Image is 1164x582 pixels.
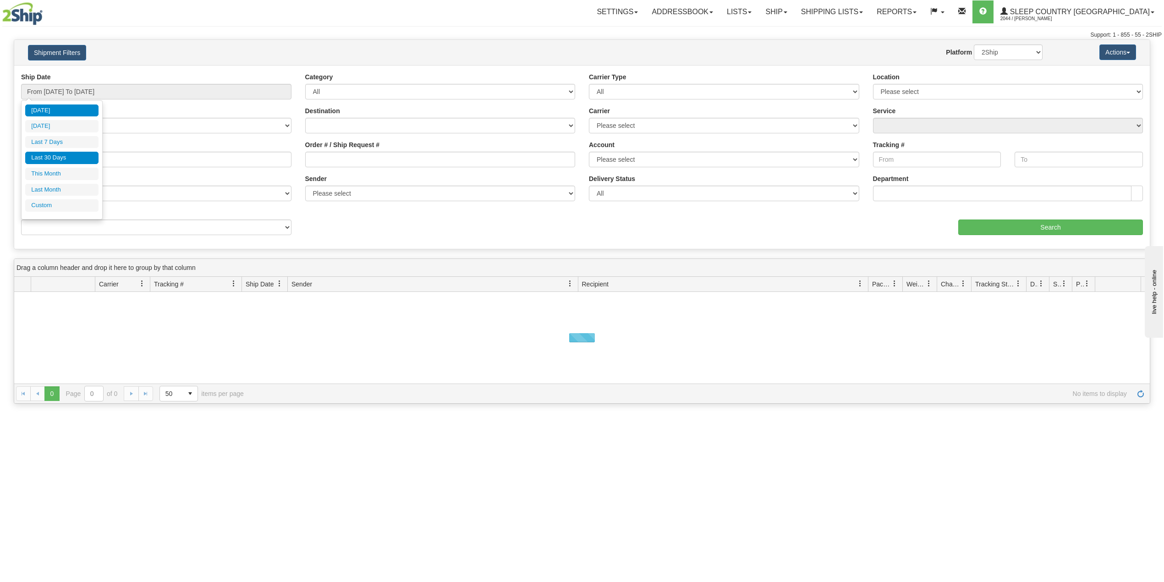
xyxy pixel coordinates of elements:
[758,0,794,23] a: Ship
[25,152,99,164] li: Last 30 Days
[1030,280,1038,289] span: Delivery Status
[562,276,578,291] a: Sender filter column settings
[257,390,1127,397] span: No items to display
[873,106,896,115] label: Service
[272,276,287,291] a: Ship Date filter column settings
[183,386,198,401] span: select
[590,0,645,23] a: Settings
[305,106,340,115] label: Destination
[906,280,926,289] span: Weight
[1143,244,1163,338] iframe: chat widget
[975,280,1015,289] span: Tracking Status
[21,72,51,82] label: Ship Date
[870,0,923,23] a: Reports
[872,280,891,289] span: Packages
[165,389,177,398] span: 50
[1008,8,1150,16] span: Sleep Country [GEOGRAPHIC_DATA]
[1053,280,1061,289] span: Shipment Issues
[1033,276,1049,291] a: Delivery Status filter column settings
[720,0,758,23] a: Lists
[1133,386,1148,401] a: Refresh
[2,31,1162,39] div: Support: 1 - 855 - 55 - 2SHIP
[159,386,198,401] span: Page sizes drop down
[1076,280,1084,289] span: Pickup Status
[589,174,635,183] label: Delivery Status
[582,280,609,289] span: Recipient
[1056,276,1072,291] a: Shipment Issues filter column settings
[305,174,327,183] label: Sender
[645,0,720,23] a: Addressbook
[25,168,99,180] li: This Month
[873,140,905,149] label: Tracking #
[2,2,43,25] img: logo2044.jpg
[941,280,960,289] span: Charge
[134,276,150,291] a: Carrier filter column settings
[1015,152,1143,167] input: To
[28,45,86,60] button: Shipment Filters
[25,184,99,196] li: Last Month
[958,220,1143,235] input: Search
[291,280,312,289] span: Sender
[1099,44,1136,60] button: Actions
[99,280,119,289] span: Carrier
[1079,276,1095,291] a: Pickup Status filter column settings
[1000,14,1069,23] span: 2044 / [PERSON_NAME]
[25,199,99,212] li: Custom
[159,386,244,401] span: items per page
[873,152,1001,167] input: From
[852,276,868,291] a: Recipient filter column settings
[1010,276,1026,291] a: Tracking Status filter column settings
[921,276,937,291] a: Weight filter column settings
[873,174,909,183] label: Department
[44,386,59,401] span: Page 0
[154,280,184,289] span: Tracking #
[305,72,333,82] label: Category
[7,8,85,15] div: live help - online
[25,104,99,117] li: [DATE]
[589,140,615,149] label: Account
[994,0,1161,23] a: Sleep Country [GEOGRAPHIC_DATA] 2044 / [PERSON_NAME]
[226,276,242,291] a: Tracking # filter column settings
[873,72,900,82] label: Location
[794,0,870,23] a: Shipping lists
[246,280,274,289] span: Ship Date
[25,136,99,148] li: Last 7 Days
[589,72,626,82] label: Carrier Type
[589,106,610,115] label: Carrier
[305,140,380,149] label: Order # / Ship Request #
[14,259,1150,277] div: grid grouping header
[66,386,118,401] span: Page of 0
[25,120,99,132] li: [DATE]
[946,48,972,57] label: Platform
[955,276,971,291] a: Charge filter column settings
[887,276,902,291] a: Packages filter column settings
